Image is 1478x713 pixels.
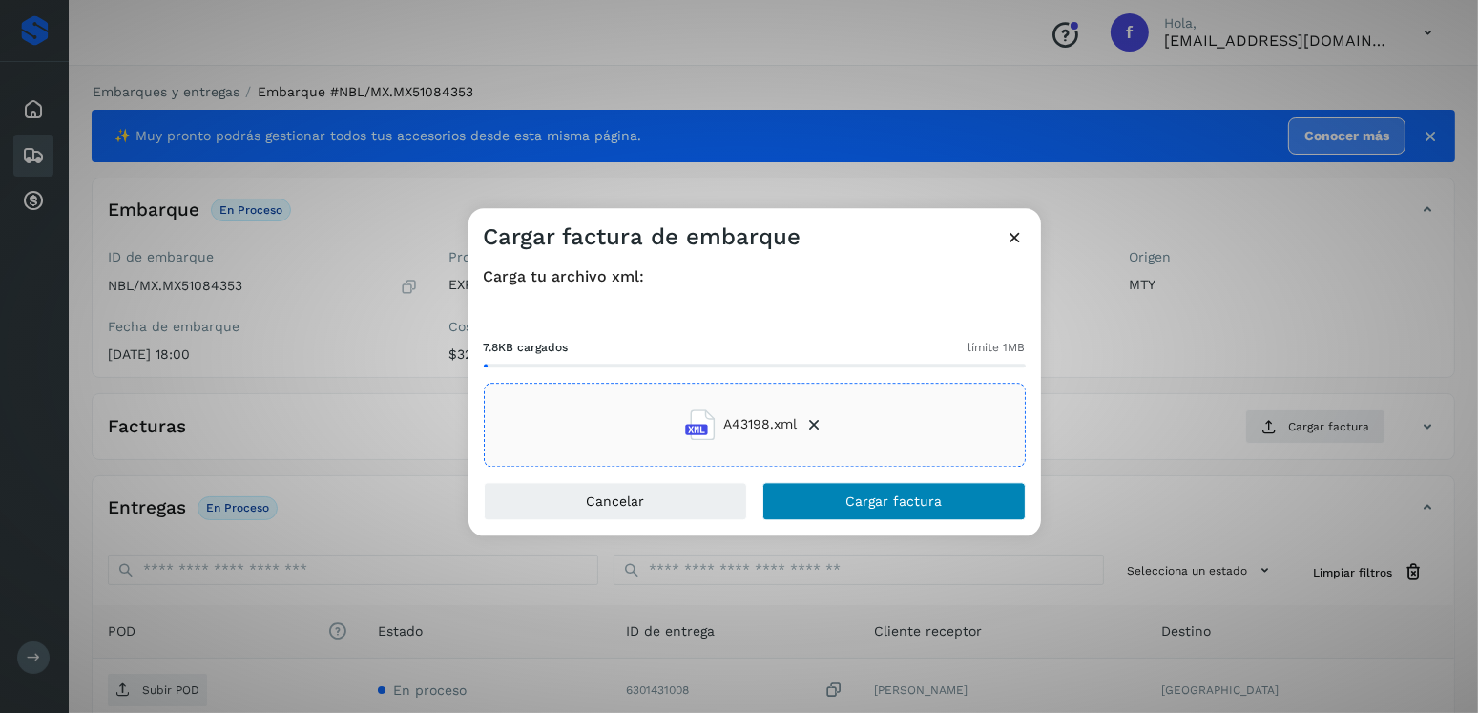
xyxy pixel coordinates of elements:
[723,415,797,435] span: A43198.xml
[484,267,1026,285] h4: Carga tu archivo xml:
[762,482,1026,520] button: Cargar factura
[484,482,747,520] button: Cancelar
[484,223,801,251] h3: Cargar factura de embarque
[968,339,1026,356] span: límite 1MB
[845,494,942,508] span: Cargar factura
[586,494,644,508] span: Cancelar
[484,339,569,356] span: 7.8KB cargados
